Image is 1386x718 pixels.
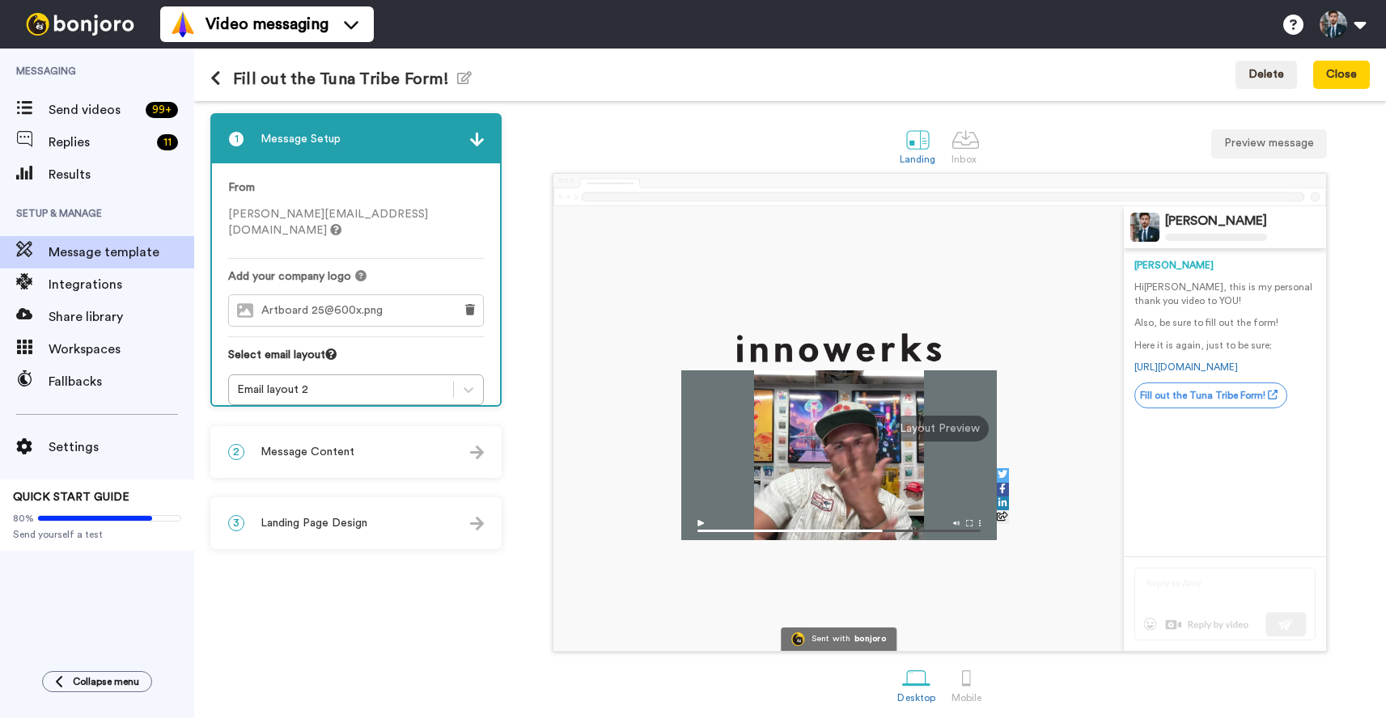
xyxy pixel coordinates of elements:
[210,70,472,88] h1: Fill out the Tuna Tribe Form!
[261,444,354,460] span: Message Content
[49,243,194,262] span: Message template
[228,347,484,374] div: Select email layout
[952,154,980,165] div: Inbox
[210,497,502,549] div: 3Landing Page Design
[228,444,244,460] span: 2
[49,100,139,120] span: Send videos
[892,416,989,441] div: Layout Preview
[1134,362,1238,372] a: [URL][DOMAIN_NAME]
[49,372,194,391] span: Fallbacks
[735,333,942,362] img: a9d638eb-490d-4ee3-aea2-33748299c568
[228,515,244,531] span: 3
[13,528,181,541] span: Send yourself a test
[1165,213,1267,229] div: [PERSON_NAME]
[13,512,34,525] span: 80%
[943,117,988,173] a: Inbox
[49,165,194,184] span: Results
[1134,316,1316,330] p: Also, be sure to fill out the form!
[1134,568,1316,640] img: reply-preview.svg
[470,446,484,459] img: arrow.svg
[892,117,944,173] a: Landing
[897,692,935,703] div: Desktop
[1134,339,1316,353] p: Here it is again, just to be sure;
[210,426,502,478] div: 2Message Content
[170,11,196,37] img: vm-color.svg
[1313,61,1370,90] button: Close
[1211,129,1327,158] button: Preview message
[228,131,244,147] span: 1
[49,307,194,327] span: Share library
[1130,213,1159,242] img: Profile Image
[952,692,981,703] div: Mobile
[900,154,936,165] div: Landing
[228,209,428,236] span: [PERSON_NAME][EMAIL_ADDRESS][DOMAIN_NAME]
[943,656,990,712] a: Mobile
[146,102,178,118] div: 99 +
[1134,281,1316,308] p: Hi [PERSON_NAME] , this is my personal thank you video to YOU!
[889,656,943,712] a: Desktop
[791,632,805,646] img: Bonjoro Logo
[228,179,255,196] label: From
[73,675,139,688] span: Collapse menu
[49,133,150,152] span: Replies
[1134,382,1287,408] a: Fill out the Tuna Tribe Form!
[1134,259,1316,272] div: [PERSON_NAME]
[470,133,484,146] img: arrow.svg
[681,512,997,540] img: player-controls-full.svg
[261,515,367,531] span: Landing Page Design
[49,275,194,294] span: Integrations
[42,671,152,692] button: Collapse menu
[812,635,850,644] div: Sent with
[237,382,445,398] div: Email layout 2
[261,304,391,318] span: Artboard 25@600x.png
[470,517,484,530] img: arrow.svg
[19,13,141,36] img: bj-logo-header-white.svg
[206,13,328,36] span: Video messaging
[49,340,194,359] span: Workspaces
[49,437,194,457] span: Settings
[13,492,129,503] span: QUICK START GUIDE
[157,134,178,150] div: 11
[1236,61,1297,90] button: Delete
[854,635,886,644] div: bonjoro
[261,131,341,147] span: Message Setup
[228,268,351,285] span: Add your company logo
